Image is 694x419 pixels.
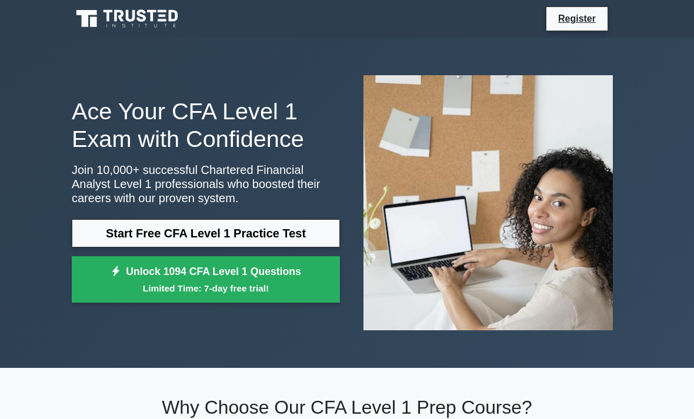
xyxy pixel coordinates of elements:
p: Join 10,000+ successful Chartered Financial Analyst Level 1 professionals who boosted their caree... [72,163,340,205]
a: Start Free CFA Level 1 Practice Test [72,219,340,247]
h1: Ace Your CFA Level 1 Exam with Confidence [72,98,340,153]
a: Unlock 1094 CFA Level 1 QuestionsLimited Time: 7-day free trial! [72,256,340,303]
a: Register [551,11,603,26]
h2: Why Choose Our CFA Level 1 Prep Course? [72,396,622,418]
small: Limited Time: 7-day free trial! [86,281,325,295]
